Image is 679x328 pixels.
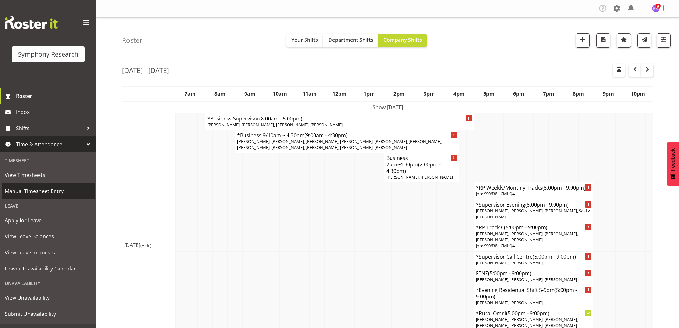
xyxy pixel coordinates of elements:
span: [PERSON_NAME], [PERSON_NAME], [PERSON_NAME], Said A [PERSON_NAME] [476,208,590,220]
th: 5pm [474,86,504,101]
div: Leave [2,199,95,212]
a: Manual Timesheet Entry [2,183,95,199]
th: 10pm [623,86,653,101]
button: Feedback - Show survey [667,142,679,186]
th: 8pm [563,86,593,101]
button: Filter Shifts [657,33,671,48]
th: 12pm [324,86,354,101]
h4: *Business Supervisor [207,115,472,122]
span: (5:00pm - 9:00pm) [504,224,547,231]
h2: [DATE] - [DATE] [122,66,169,75]
span: Feedback [670,148,676,171]
span: Your Shifts [291,36,318,43]
span: Manual Timesheet Entry [5,186,91,196]
h4: *Supervisor Evening [476,201,591,208]
div: Timesheet [2,154,95,167]
span: (5:00pm - 9:00pm) [542,184,586,191]
span: Company Shifts [383,36,422,43]
a: Leave/Unavailability Calendar [2,261,95,277]
th: 6pm [504,86,534,101]
button: Company Shifts [378,34,427,47]
a: View Leave Requests [2,244,95,261]
th: 9pm [593,86,623,101]
td: Show [DATE] [122,101,653,113]
th: 11am [295,86,324,101]
span: [PERSON_NAME], [PERSON_NAME], [PERSON_NAME], [PERSON_NAME] [207,122,343,128]
span: (5:00pm - 9:00pm) [533,253,576,260]
span: Time & Attendance [16,139,83,149]
img: hitesh-makan1261.jpg [652,4,660,12]
img: Rosterit website logo [5,16,58,29]
h4: *RP Weekly/Monthly Tracks [476,184,591,191]
span: [PERSON_NAME], [PERSON_NAME] [386,174,453,180]
span: View Leave Balances [5,232,91,241]
span: (2:00pm - 4:30pm) [386,161,441,174]
button: Your Shifts [286,34,323,47]
span: (5:00pm - 9:00pm) [476,287,577,300]
span: Leave/Unavailability Calendar [5,264,91,273]
span: Roster [16,91,93,101]
div: Symphony Research [18,49,78,59]
span: [PERSON_NAME], [PERSON_NAME], [PERSON_NAME], [PERSON_NAME], [PERSON_NAME], [PERSON_NAME], [PERSON... [237,138,442,150]
a: Submit Unavailability [2,306,95,322]
span: Apply for Leave [5,216,91,225]
p: Job: 990638 - CMI Q4 [476,243,591,249]
span: [PERSON_NAME], [PERSON_NAME] [476,260,543,266]
p: Job: 990638 - CMI Q4 [476,191,591,197]
h4: *RP Track C [476,224,591,231]
h4: *Rural Omni [476,310,591,316]
button: Department Shifts [323,34,378,47]
span: (5:00pm - 9:00pm) [525,201,569,208]
h4: *Supervisor Call Centre [476,253,591,260]
span: [PERSON_NAME], [PERSON_NAME], [PERSON_NAME] [476,277,577,282]
th: 9am [235,86,265,101]
th: 3pm [414,86,444,101]
a: View Timesheets [2,167,95,183]
h4: FENZ [476,270,591,277]
a: View Unavailability [2,290,95,306]
span: [PERSON_NAME], [PERSON_NAME] [476,300,543,306]
h4: *Business 9/10am ~ 4:30pm [237,132,457,138]
th: 7am [175,86,205,101]
span: [PERSON_NAME], [PERSON_NAME], [PERSON_NAME], [PERSON_NAME], [PERSON_NAME] [476,231,578,243]
h4: Business 2pm~4:30pm [386,155,457,174]
h4: *Evening Residential Shift 5-9pm [476,287,591,300]
span: View Timesheets [5,170,91,180]
button: Highlight an important date within the roster. [617,33,631,48]
span: (9:00am - 4:30pm) [305,132,348,139]
a: Apply for Leave [2,212,95,228]
span: Shifts [16,123,83,133]
span: (5:00pm - 9:00pm) [506,310,549,317]
th: 1pm [354,86,384,101]
th: 4pm [444,86,474,101]
span: View Leave Requests [5,248,91,257]
span: Department Shifts [328,36,373,43]
button: Select a specific date within the roster. [613,64,625,77]
a: View Leave Balances [2,228,95,244]
span: (Hide) [140,243,151,248]
span: View Unavailability [5,293,91,303]
span: (5:00pm - 9:00pm) [488,270,531,277]
span: Inbox [16,107,93,117]
button: Add a new shift [576,33,590,48]
th: 10am [265,86,295,101]
button: Send a list of all shifts for the selected filtered period to all rostered employees. [637,33,651,48]
span: (8:00am - 5:00pm) [259,115,302,122]
th: 7pm [534,86,563,101]
th: 8am [205,86,235,101]
div: Unavailability [2,277,95,290]
button: Download a PDF of the roster according to the set date range. [596,33,610,48]
th: 2pm [384,86,414,101]
span: Submit Unavailability [5,309,91,319]
h4: Roster [122,37,142,44]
